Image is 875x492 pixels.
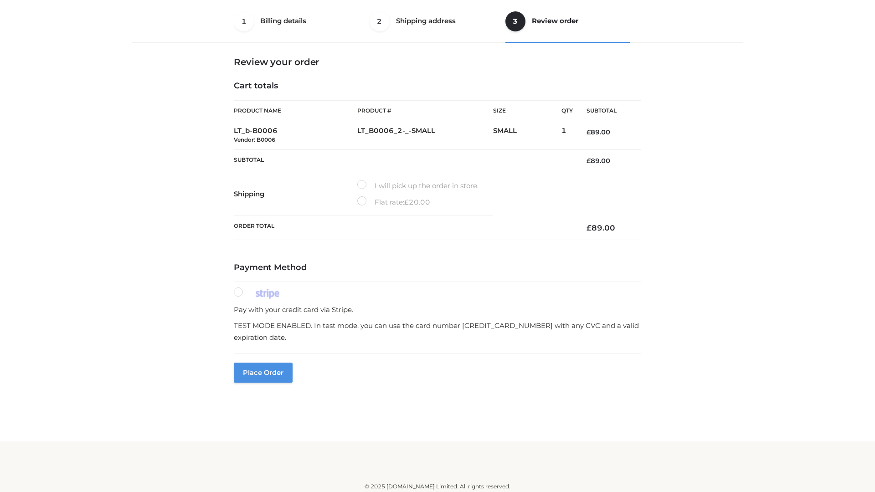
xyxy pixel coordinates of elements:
th: Size [493,101,557,121]
div: © 2025 [DOMAIN_NAME] Limited. All rights reserved. [135,482,740,491]
bdi: 89.00 [587,157,610,165]
label: Flat rate: [357,196,430,208]
td: 1 [561,121,573,150]
th: Subtotal [234,149,573,172]
td: LT_b-B0006 [234,121,357,150]
h4: Payment Method [234,263,641,273]
button: Place order [234,363,293,383]
span: £ [404,198,409,206]
bdi: 89.00 [587,223,615,232]
th: Qty [561,100,573,121]
bdi: 20.00 [404,198,430,206]
th: Shipping [234,172,357,216]
th: Subtotal [573,101,641,121]
p: Pay with your credit card via Stripe. [234,304,641,316]
th: Product # [357,100,493,121]
p: TEST MODE ENABLED. In test mode, you can use the card number [CREDIT_CARD_NUMBER] with any CVC an... [234,320,641,343]
th: Product Name [234,100,357,121]
span: £ [587,157,591,165]
label: I will pick up the order in store. [357,180,479,192]
span: £ [587,223,592,232]
td: LT_B0006_2-_-SMALL [357,121,493,150]
td: SMALL [493,121,561,150]
bdi: 89.00 [587,128,610,136]
small: Vendor: B0006 [234,136,275,143]
h3: Review your order [234,56,641,67]
th: Order Total [234,216,573,240]
h4: Cart totals [234,81,641,91]
span: £ [587,128,591,136]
